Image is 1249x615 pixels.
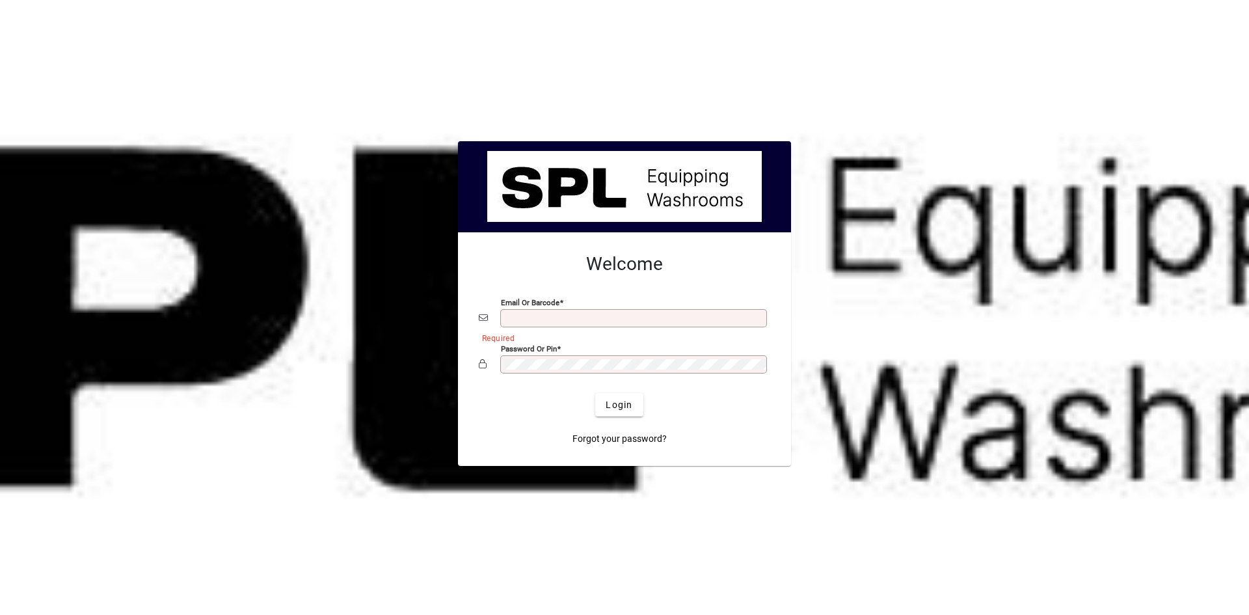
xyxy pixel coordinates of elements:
[572,432,667,446] span: Forgot your password?
[501,298,559,307] mat-label: Email or Barcode
[567,427,672,450] a: Forgot your password?
[595,393,643,417] button: Login
[606,398,632,412] span: Login
[482,331,760,344] mat-error: Required
[501,344,557,353] mat-label: Password or Pin
[479,253,770,275] h2: Welcome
